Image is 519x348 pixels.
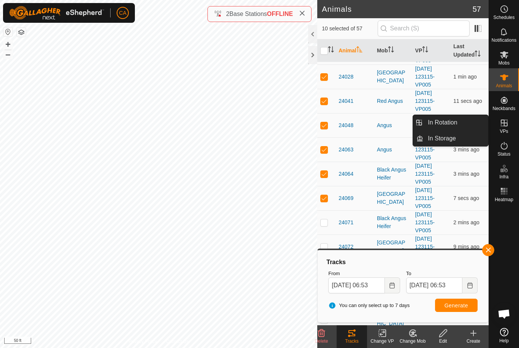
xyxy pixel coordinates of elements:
[497,152,510,156] span: Status
[328,302,410,309] span: You can only select up to 7 days
[388,47,394,54] p-sorticon: Activate to sort
[374,39,412,62] th: Mob
[415,211,435,233] a: [DATE] 123115-VP005
[415,163,435,185] a: [DATE] 123115-VP005
[339,243,353,251] span: 24072
[415,66,435,88] a: [DATE] 123115-VP005
[412,39,451,62] th: VP
[415,139,435,161] a: [DATE] 123115-VP005
[17,28,26,37] button: Map Layers
[413,115,488,130] li: In Rotation
[422,47,428,54] p-sorticon: Activate to sort
[328,47,334,54] p-sorticon: Activate to sort
[229,11,267,17] span: Base Stations
[335,39,374,62] th: Animal
[367,338,397,345] div: Change VP
[226,11,229,17] span: 2
[337,338,367,345] div: Tracks
[428,118,457,127] span: In Rotation
[377,214,409,230] div: Black Angus Heifer
[339,73,353,81] span: 24028
[267,11,293,17] span: OFFLINE
[453,171,479,177] span: 11 Sep 2025 at 6:49 am
[428,338,458,345] div: Edit
[415,41,435,63] a: [DATE] 123115-VP005
[3,40,13,49] button: +
[500,129,508,134] span: VPs
[415,187,435,209] a: [DATE] 123115-VP005
[453,195,479,201] span: 11 Sep 2025 at 6:53 am
[499,175,508,179] span: Infra
[415,114,435,136] a: [DATE] 123115-VP005
[495,197,513,202] span: Heatmap
[322,25,377,33] span: 10 selected of 57
[453,74,476,80] span: 11 Sep 2025 at 6:52 am
[496,83,512,88] span: Animals
[377,97,409,105] div: Red Angus
[3,50,13,59] button: –
[339,194,353,202] span: 24069
[475,52,481,58] p-sorticon: Activate to sort
[428,134,456,143] span: In Storage
[473,3,481,15] span: 57
[325,258,481,267] div: Tracks
[339,170,353,178] span: 24064
[499,339,509,343] span: Help
[445,302,468,309] span: Generate
[493,302,516,325] div: Open chat
[322,5,473,14] h2: Animals
[415,90,435,112] a: [DATE] 123115-VP005
[328,270,400,277] label: From
[129,338,157,345] a: Privacy Policy
[166,338,188,345] a: Contact Us
[378,20,470,36] input: Search (S)
[119,9,126,17] span: CA
[397,338,428,345] div: Change Mob
[339,146,353,154] span: 24063
[492,106,515,111] span: Neckbands
[493,15,514,20] span: Schedules
[339,97,353,105] span: 24041
[453,244,479,250] span: 11 Sep 2025 at 6:44 am
[453,146,479,153] span: 11 Sep 2025 at 6:50 am
[453,219,479,225] span: 11 Sep 2025 at 6:51 am
[462,277,478,293] button: Choose Date
[9,6,104,20] img: Gallagher Logo
[453,317,479,323] span: 11 Sep 2025 at 6:51 am
[385,277,400,293] button: Choose Date
[423,131,488,146] a: In Storage
[377,146,409,154] div: Angus
[450,39,489,62] th: Last Updated
[453,98,482,104] span: 11 Sep 2025 at 6:53 am
[377,166,409,182] div: Black Angus Heifer
[406,270,478,277] label: To
[356,47,362,54] p-sorticon: Activate to sort
[377,121,409,129] div: Angus
[415,236,435,258] a: [DATE] 123115-VP005
[492,38,516,43] span: Notifications
[377,190,409,206] div: [GEOGRAPHIC_DATA]
[3,27,13,36] button: Reset Map
[315,339,328,344] span: Delete
[339,219,353,227] span: 24071
[339,121,353,129] span: 24048
[413,131,488,146] li: In Storage
[435,299,478,312] button: Generate
[489,325,519,346] a: Help
[458,338,489,345] div: Create
[498,61,510,65] span: Mobs
[423,115,488,130] a: In Rotation
[377,69,409,85] div: [GEOGRAPHIC_DATA]
[377,239,409,255] div: [GEOGRAPHIC_DATA]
